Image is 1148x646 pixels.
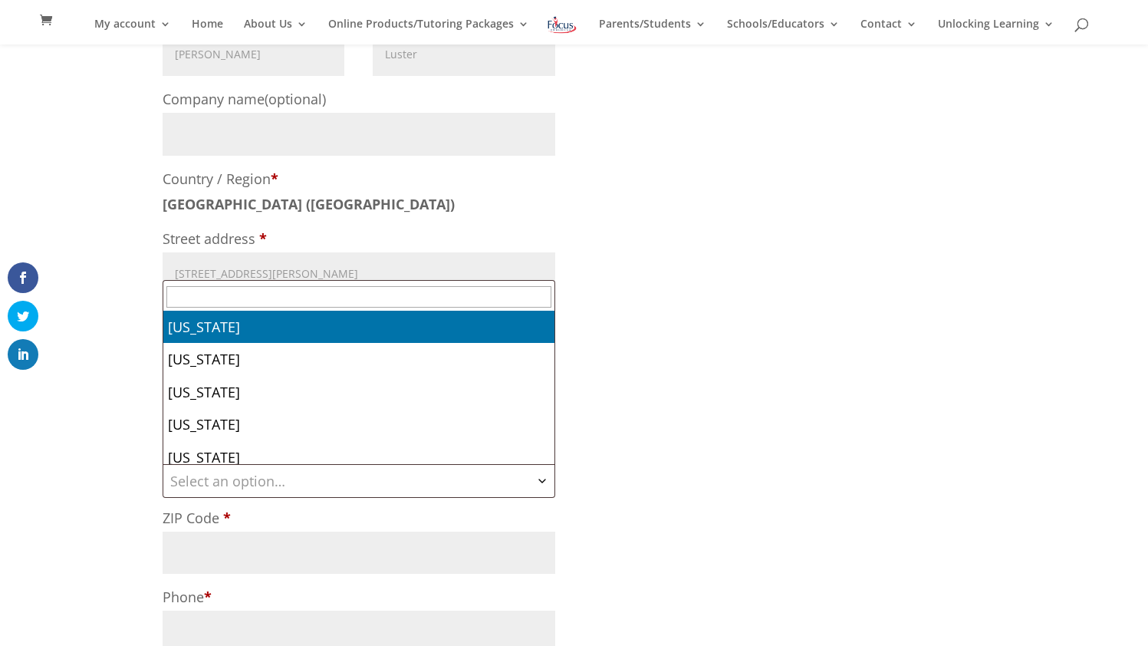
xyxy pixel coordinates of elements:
[163,504,555,532] label: ZIP Code
[163,252,555,295] input: House number and street name
[265,90,326,108] span: (optional)
[192,18,223,44] a: Home
[244,18,308,44] a: About Us
[163,583,555,611] label: Phone
[163,85,555,113] label: Company name
[546,14,578,36] img: Focus on Learning
[938,18,1054,44] a: Unlocking Learning
[163,195,455,213] strong: [GEOGRAPHIC_DATA] ([GEOGRAPHIC_DATA])
[163,408,554,441] li: [US_STATE]
[163,464,555,498] span: State
[163,165,555,193] label: Country / Region
[170,472,285,490] span: Select an option…
[599,18,706,44] a: Parents/Students
[163,441,554,474] li: [US_STATE]
[328,18,529,44] a: Online Products/Tutoring Packages
[163,311,554,344] li: [US_STATE]
[163,225,555,252] label: Street address
[727,18,840,44] a: Schools/Educators
[860,18,917,44] a: Contact
[163,343,554,376] li: [US_STATE]
[94,18,171,44] a: My account
[163,376,554,409] li: [US_STATE]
